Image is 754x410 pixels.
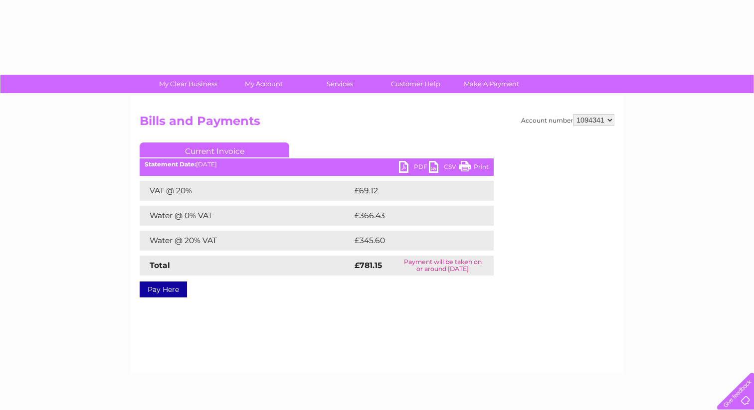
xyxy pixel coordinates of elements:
a: Print [459,161,489,175]
div: [DATE] [140,161,494,168]
a: My Account [223,75,305,93]
div: Account number [521,114,614,126]
td: VAT @ 20% [140,181,352,201]
a: Services [299,75,381,93]
strong: £781.15 [355,261,382,270]
td: £345.60 [352,231,476,251]
strong: Total [150,261,170,270]
a: Customer Help [375,75,457,93]
td: Water @ 0% VAT [140,206,352,226]
td: Payment will be taken on or around [DATE] [392,256,494,275]
a: Make A Payment [450,75,533,93]
td: Water @ 20% VAT [140,231,352,251]
a: My Clear Business [147,75,229,93]
h2: Bills and Payments [140,114,614,133]
a: PDF [399,161,429,175]
td: £366.43 [352,206,476,226]
a: Pay Here [140,281,187,297]
td: £69.12 [352,181,473,201]
a: Current Invoice [140,142,289,157]
b: Statement Date: [145,160,196,168]
a: CSV [429,161,459,175]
